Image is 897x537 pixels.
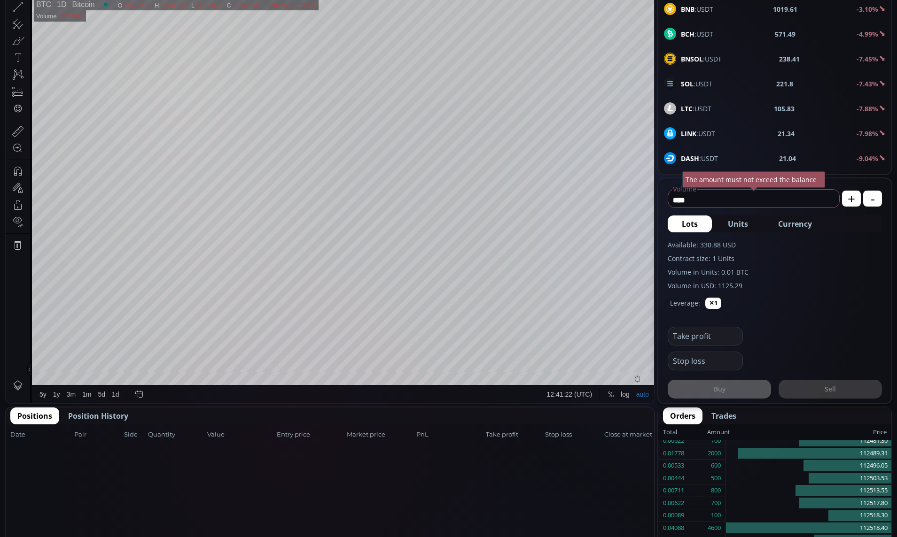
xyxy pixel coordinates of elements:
[857,79,878,88] b: -7.43%
[726,435,891,447] div: 112481.30
[10,430,71,439] span: Date
[681,154,699,163] b: DASH
[663,407,702,424] button: Orders
[681,54,722,64] span: :USDT
[631,412,643,419] div: auto
[726,522,891,535] div: 112518.40
[726,460,891,472] div: 112496.05
[126,407,141,424] div: Go to
[257,23,310,30] div: −2702.94 (−2.35%)
[711,484,721,497] div: 800
[663,509,684,522] div: 0.00089
[857,129,878,138] b: -7.98%
[681,129,715,138] span: :USDT
[774,104,795,114] b: 105.83
[714,215,762,232] button: Units
[61,22,89,30] div: Bitcoin
[779,54,800,64] b: 238.41
[726,497,891,510] div: 112517.80
[74,430,121,439] span: Pair
[681,30,694,38] b: BCH
[80,5,85,13] div: D
[764,215,826,232] button: Currency
[857,54,878,63] b: -7.45%
[599,407,612,424] div: Toggle Percentage
[711,509,721,522] div: 100
[726,509,891,522] div: 112518.30
[10,407,59,424] button: Positions
[773,4,797,14] b: 1019.61
[857,5,878,14] b: -3.10%
[663,472,684,484] div: 0.00444
[663,484,684,497] div: 0.00711
[663,435,684,447] div: 0.00622
[416,430,483,439] span: PnL
[277,430,343,439] span: Entry price
[17,410,52,422] span: Positions
[668,215,712,232] button: Lots
[189,23,218,30] div: 111800.00
[681,79,694,88] b: SOL
[663,426,707,438] div: Total
[663,460,684,472] div: 0.00533
[148,430,204,439] span: Quantity
[96,22,104,30] div: Market open
[681,153,718,163] span: :USDT
[857,30,878,38] b: -4.99%
[486,430,542,439] span: Take profit
[726,447,891,460] div: 112489.31
[857,104,878,113] b: -7.88%
[34,412,41,419] div: 5y
[55,34,77,41] div: 13.726K
[541,412,586,419] span: 12:41:22 (UTC)
[730,426,887,438] div: Price
[175,5,204,13] div: Indicators
[726,484,891,497] div: 112513.55
[663,497,684,509] div: 0.00622
[711,460,721,472] div: 600
[61,407,135,424] button: Position History
[117,23,146,30] div: 115232.29
[682,218,698,230] span: Lots
[681,104,711,114] span: :USDT
[612,407,627,424] div: Toggle Log Scale
[106,412,114,419] div: 1d
[681,79,712,89] span: :USDT
[663,522,684,534] div: 0.04088
[8,125,16,134] div: 
[779,153,796,163] b: 21.04
[708,447,721,460] div: 2000
[126,5,154,13] div: Compare
[681,4,713,14] span: :USDT
[670,410,695,422] span: Orders
[681,54,703,63] b: BNSOL
[627,407,647,424] div: Toggle Auto Scale
[711,472,721,484] div: 500
[124,430,145,439] span: Side
[704,407,743,424] button: Trades
[711,435,721,447] div: 700
[47,412,55,419] div: 1y
[707,426,730,438] div: Amount
[615,412,624,419] div: log
[681,129,696,138] b: LINK
[46,22,61,30] div: 1D
[604,430,649,439] span: Close at market
[711,497,721,509] div: 700
[31,22,46,30] div: BTC
[682,171,825,188] div: The amount must not exceed the balance
[77,412,86,419] div: 1m
[538,407,590,424] button: 12:41:22 (UTC)
[708,522,721,534] div: 4600
[670,298,700,308] label: Leverage:
[726,472,891,485] div: 112503.53
[668,267,882,277] label: Volume in Units: 0.01 BTC
[154,23,182,30] div: 115379.25
[668,281,882,291] label: Volume in USD: 1125.29
[93,412,100,419] div: 5d
[207,430,274,439] span: Value
[778,218,812,230] span: Currency
[61,412,70,419] div: 3m
[68,410,128,422] span: Position History
[149,23,154,30] div: H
